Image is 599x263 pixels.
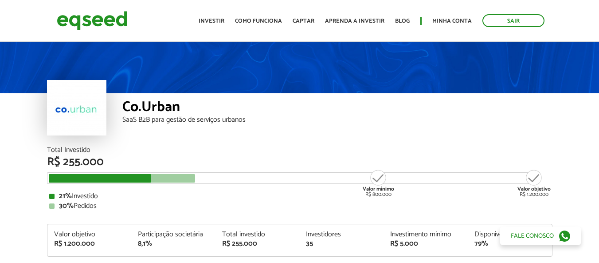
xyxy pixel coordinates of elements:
div: Co.Urban [122,100,552,116]
strong: Valor objetivo [517,185,551,193]
a: Blog [395,18,410,24]
img: EqSeed [57,9,128,32]
div: 35 [306,240,377,247]
div: Investidores [306,231,377,238]
a: Fale conosco [500,227,581,245]
div: Valor objetivo [54,231,125,238]
div: Total Investido [47,147,552,154]
div: 8,1% [138,240,209,247]
div: R$ 1.200.000 [54,240,125,247]
div: Participação societária [138,231,209,238]
a: Captar [293,18,314,24]
a: Aprenda a investir [325,18,384,24]
div: Pedidos [49,203,550,210]
div: SaaS B2B para gestão de serviços urbanos [122,116,552,124]
a: Sair [482,14,544,27]
strong: 21% [59,190,72,202]
a: Como funciona [235,18,282,24]
div: R$ 255.000 [222,240,293,247]
div: R$ 800.000 [362,169,395,197]
a: Minha conta [432,18,472,24]
strong: Valor mínimo [363,185,394,193]
strong: 30% [59,200,74,212]
div: 79% [474,240,545,247]
div: Investido [49,193,550,200]
div: Total investido [222,231,293,238]
div: R$ 255.000 [47,156,552,168]
div: R$ 1.200.000 [517,169,551,197]
a: Investir [199,18,224,24]
div: R$ 5.000 [390,240,461,247]
div: Investimento mínimo [390,231,461,238]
